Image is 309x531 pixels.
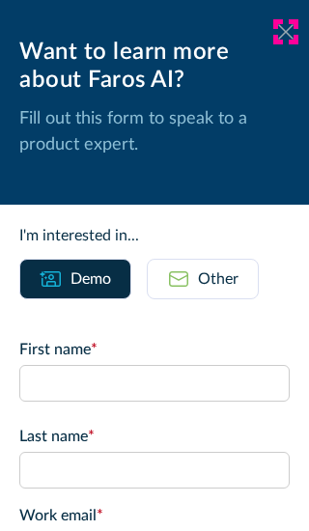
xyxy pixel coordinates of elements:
div: Demo [70,267,111,291]
label: Work email [19,504,290,527]
label: Last name [19,425,290,448]
div: I'm interested in... [19,224,290,247]
label: First name [19,338,290,361]
div: Want to learn more about Faros AI? [19,39,290,95]
p: Fill out this form to speak to a product expert. [19,106,290,158]
div: Other [198,267,239,291]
